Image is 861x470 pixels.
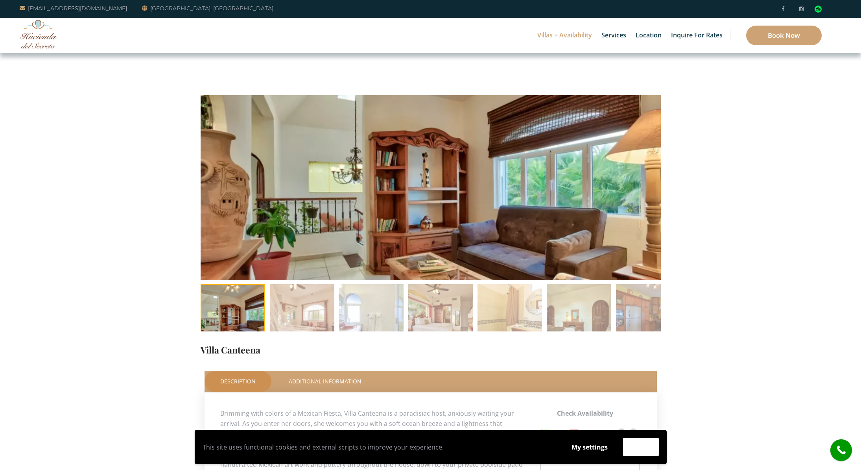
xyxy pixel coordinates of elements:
img: IMG_0541-1024x683-1-150x150.jpg [408,284,473,349]
a: Location [632,18,666,53]
img: Awesome Logo [20,20,57,48]
p: This site uses functional cookies and external scripts to improve your experience. [203,441,556,453]
div: Unavailable [580,426,604,440]
img: IMG_0543-2-1024x683-1-150x150.jpg [478,284,542,349]
a: Villa Canteena [201,344,260,356]
button: Accept [623,438,659,456]
button: My settings [564,438,615,456]
a: [EMAIL_ADDRESS][DOMAIN_NAME] [20,4,127,13]
i: call [832,441,850,459]
a: Additional Information [273,371,377,392]
div: Read traveler reviews on Tripadvisor [815,6,822,13]
a: Services [597,18,630,53]
a: Inquire for Rates [667,18,726,53]
a: Description [205,371,271,392]
a: Villas + Availability [533,18,596,53]
a: call [830,439,852,461]
div: Available [551,426,570,440]
img: IMG_0559-1024x683-1-150x150.jpg [270,284,334,349]
img: Tripadvisor_logomark.svg [815,6,822,13]
img: IMG_0516-1024x683-1-150x150.jpg [547,284,611,349]
a: Book Now [746,26,822,45]
a: [GEOGRAPHIC_DATA], [GEOGRAPHIC_DATA] [142,4,273,13]
img: IMG_0560-1024x692-1-150x150.jpg [339,284,404,349]
img: Canteena-Kitchen-Area-A-1024x682-1-150x150.jpg [616,284,680,349]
